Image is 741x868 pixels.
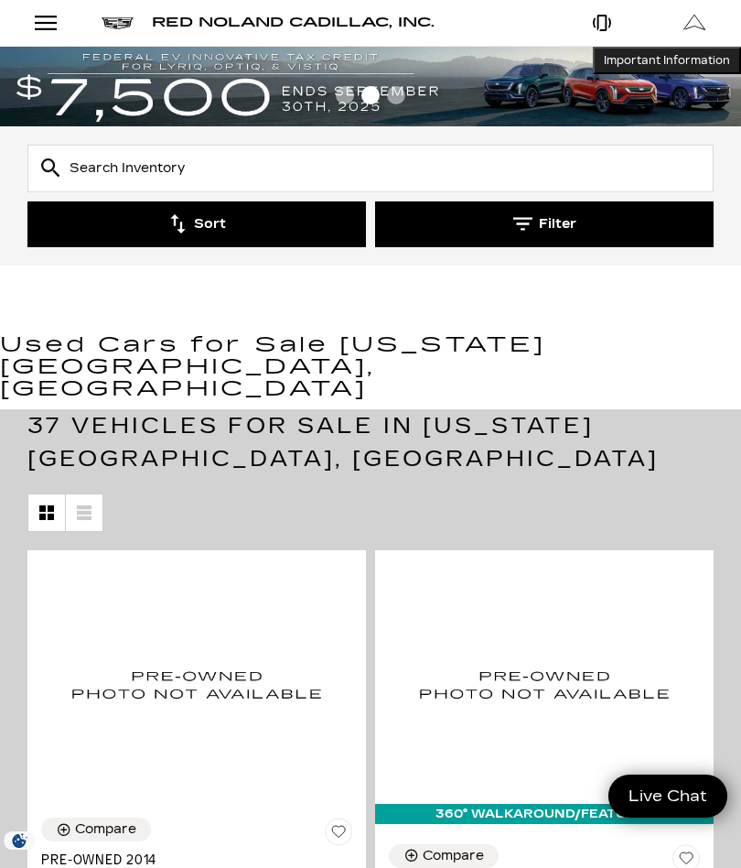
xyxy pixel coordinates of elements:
[152,16,435,29] a: Red Noland Cadillac, Inc.
[389,844,499,868] button: Compare Vehicle
[27,201,366,247] button: Sort
[389,564,700,804] img: 2011 Cadillac DTS Platinum Collection
[27,145,714,192] input: Search Inventory
[41,852,338,868] span: Pre-Owned 2014
[375,804,714,824] div: 360° WalkAround/Features
[41,564,352,804] img: 2014 Cadillac XTS PREM
[152,15,435,30] span: Red Noland Cadillac, Inc.
[387,86,405,104] span: Go to slide 3
[619,786,716,807] span: Live Chat
[27,413,659,472] span: 37 Vehicles for Sale in [US_STATE][GEOGRAPHIC_DATA], [GEOGRAPHIC_DATA]
[325,818,352,852] button: Save Vehicle
[423,848,484,864] div: Compare
[604,53,730,68] span: Important Information
[102,16,134,29] a: Cadillac logo
[608,775,727,818] a: Live Chat
[75,821,136,838] div: Compare
[41,818,151,841] button: Compare Vehicle
[102,17,134,29] img: Cadillac logo
[336,86,354,104] span: Go to slide 1
[375,201,714,247] button: Filter
[361,86,380,104] span: Go to slide 2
